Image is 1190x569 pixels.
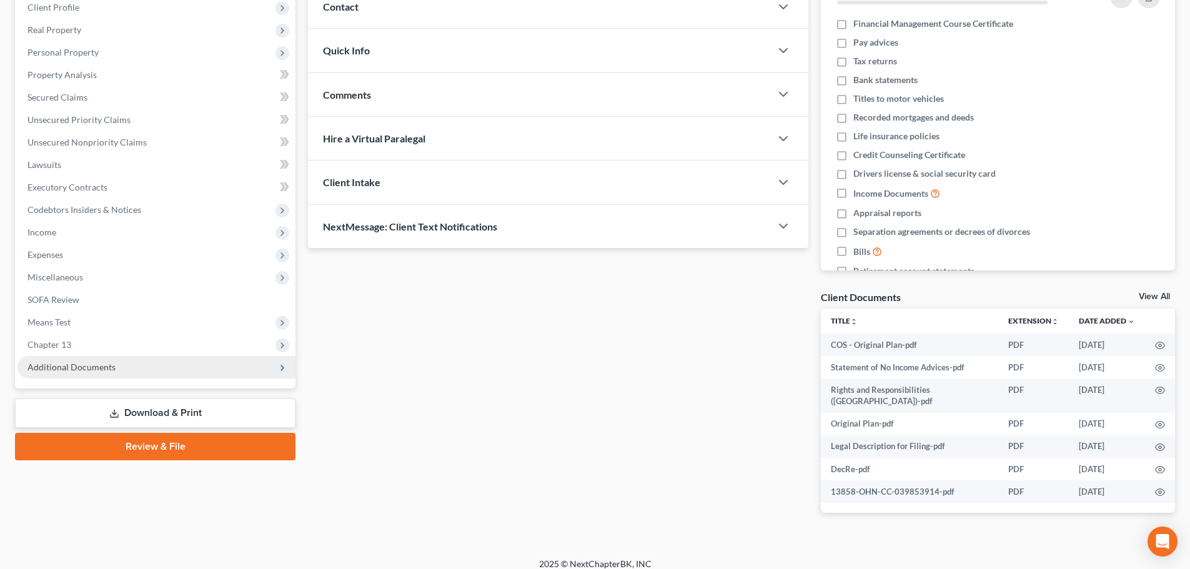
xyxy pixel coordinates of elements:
span: Appraisal reports [853,207,921,219]
span: Expenses [27,249,63,260]
span: Bills [853,245,870,258]
span: Quick Info [323,44,370,56]
td: Legal Description for Filing-pdf [821,435,998,458]
span: Separation agreements or decrees of divorces [853,225,1030,238]
i: expand_more [1128,318,1135,325]
span: Additional Documents [27,362,116,372]
span: Income [27,227,56,237]
a: Executory Contracts [17,176,295,199]
span: Secured Claims [27,92,87,102]
span: SOFA Review [27,294,79,305]
a: Property Analysis [17,64,295,86]
span: Life insurance policies [853,130,940,142]
span: Titles to motor vehicles [853,92,944,105]
a: Date Added expand_more [1079,316,1135,325]
td: Original Plan-pdf [821,413,998,435]
span: Recorded mortgages and deeds [853,111,974,124]
span: Financial Management Course Certificate [853,17,1013,30]
span: Unsecured Nonpriority Claims [27,137,147,147]
a: View All [1139,292,1170,301]
td: PDF [998,458,1069,480]
td: 13858-OHN-CC-039853914-pdf [821,480,998,503]
span: Income Documents [853,187,928,200]
td: PDF [998,413,1069,435]
td: [DATE] [1069,334,1145,356]
span: Contact [323,1,359,12]
td: PDF [998,379,1069,413]
a: SOFA Review [17,289,295,311]
a: Download & Print [15,398,295,428]
span: Tax returns [853,55,897,67]
span: NextMessage: Client Text Notifications [323,220,497,232]
span: Hire a Virtual Paralegal [323,132,425,144]
a: Secured Claims [17,86,295,109]
td: COS - Original Plan-pdf [821,334,998,356]
span: Client Profile [27,2,79,12]
span: Executory Contracts [27,182,107,192]
span: Property Analysis [27,69,97,80]
span: Codebtors Insiders & Notices [27,204,141,215]
i: unfold_more [1051,318,1059,325]
a: Titleunfold_more [831,316,858,325]
span: Lawsuits [27,159,61,170]
td: PDF [998,334,1069,356]
span: Unsecured Priority Claims [27,114,131,125]
td: Rights and Responsibilities ([GEOGRAPHIC_DATA])-pdf [821,379,998,413]
span: Credit Counseling Certificate [853,149,965,161]
a: Unsecured Priority Claims [17,109,295,131]
span: Personal Property [27,47,99,57]
a: Review & File [15,433,295,460]
i: unfold_more [850,318,858,325]
td: [DATE] [1069,413,1145,435]
span: Comments [323,89,371,101]
span: Chapter 13 [27,339,71,350]
td: Statement of No Income Advices-pdf [821,356,998,379]
td: [DATE] [1069,379,1145,413]
span: Miscellaneous [27,272,83,282]
a: Extensionunfold_more [1008,316,1059,325]
span: Real Property [27,24,81,35]
span: Pay advices [853,36,898,49]
td: [DATE] [1069,458,1145,480]
span: Retirement account statements [853,265,974,277]
div: Open Intercom Messenger [1148,527,1178,557]
td: [DATE] [1069,356,1145,379]
span: Means Test [27,317,71,327]
a: Lawsuits [17,154,295,176]
td: PDF [998,356,1069,379]
span: Bank statements [853,74,918,86]
span: Drivers license & social security card [853,167,996,180]
td: [DATE] [1069,480,1145,503]
td: PDF [998,435,1069,458]
a: Unsecured Nonpriority Claims [17,131,295,154]
td: DecRe-pdf [821,458,998,480]
div: Client Documents [821,290,901,304]
span: Client Intake [323,176,380,188]
td: [DATE] [1069,435,1145,458]
td: PDF [998,480,1069,503]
